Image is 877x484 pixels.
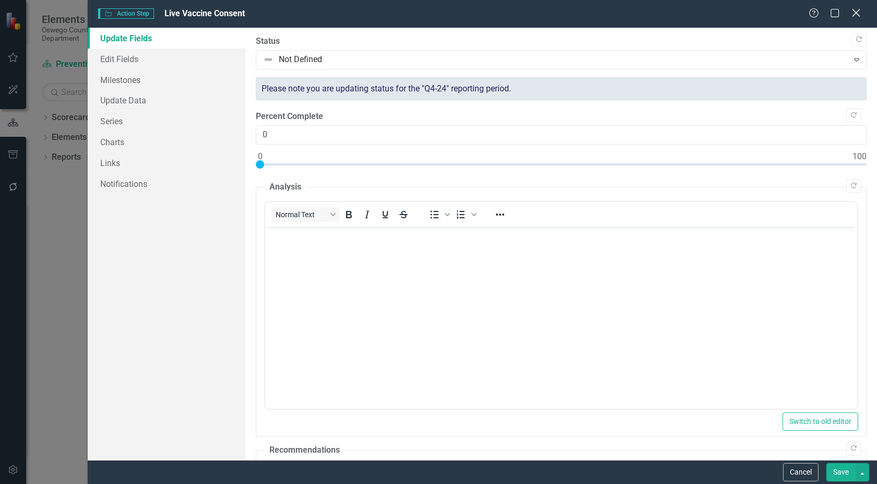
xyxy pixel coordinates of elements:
button: Underline [376,207,394,222]
a: Edit Fields [88,49,245,69]
a: Links [88,152,245,173]
iframe: Rich Text Area [265,227,857,409]
a: Update Data [88,90,245,111]
button: Bold [340,207,358,222]
div: Bullet list [425,207,452,222]
button: Italic [358,207,376,222]
legend: Analysis [264,181,306,193]
a: Notifications [88,173,245,194]
span: Live Vaccine Consent [164,8,245,18]
a: Update Fields [88,28,245,49]
span: Normal Text [276,210,327,219]
div: Please note you are updating status for the "Q4-24" reporting period. [256,77,867,101]
button: Strikethrough [395,207,412,222]
a: Milestones [88,69,245,90]
a: Charts [88,132,245,152]
a: Series [88,111,245,132]
label: Percent Complete [256,111,867,123]
button: Cancel [783,463,819,481]
div: Numbered list [452,207,478,222]
label: Status [256,36,867,48]
button: Save [826,463,856,481]
button: Reveal or hide additional toolbar items [491,207,509,222]
span: Action Step [98,8,154,19]
legend: Recommendations [264,444,345,456]
button: Switch to old editor [783,412,858,431]
button: Block Normal Text [271,207,339,222]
